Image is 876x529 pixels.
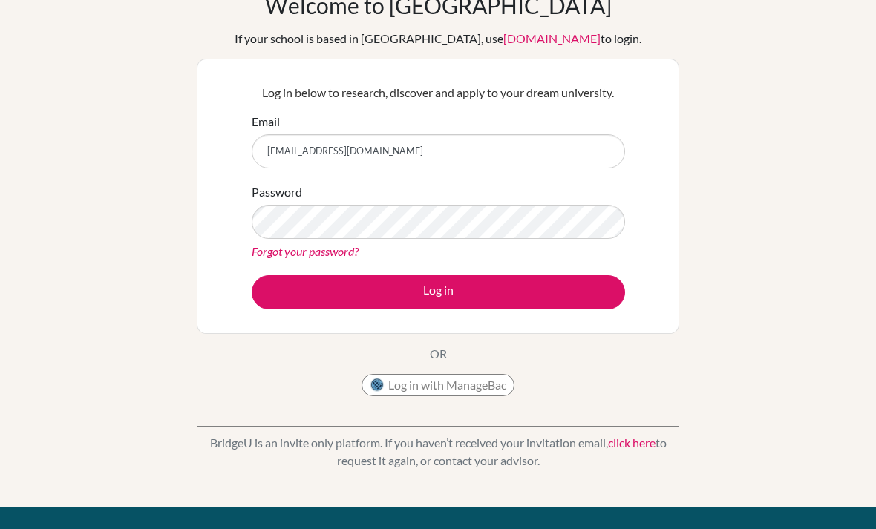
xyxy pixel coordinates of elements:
[430,345,447,363] p: OR
[252,275,625,309] button: Log in
[362,374,514,396] button: Log in with ManageBac
[608,436,656,450] a: click here
[235,30,641,47] div: If your school is based in [GEOGRAPHIC_DATA], use to login.
[503,31,601,45] a: [DOMAIN_NAME]
[252,84,625,102] p: Log in below to research, discover and apply to your dream university.
[197,434,679,470] p: BridgeU is an invite only platform. If you haven’t received your invitation email, to request it ...
[252,113,280,131] label: Email
[252,244,359,258] a: Forgot your password?
[252,183,302,201] label: Password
